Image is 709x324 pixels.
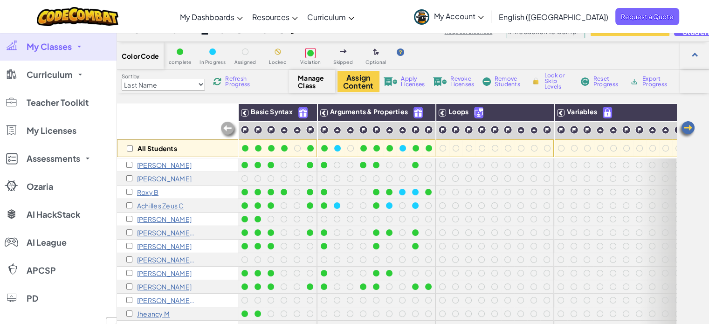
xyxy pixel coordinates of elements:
span: Loops [448,107,468,116]
img: Arrow_Left.png [677,120,696,139]
span: In Progress [200,60,226,65]
span: English ([GEOGRAPHIC_DATA]) [499,12,608,22]
a: My Account [409,2,489,31]
img: IconChallengeLevel.svg [490,125,499,134]
a: Request a Quote [615,8,679,25]
img: IconPracticeLevel.svg [280,126,288,134]
span: My Classes [27,42,72,51]
img: IconChallengeLevel.svg [306,125,315,134]
p: Alfred Benedict Utleg L [137,296,195,304]
img: IconChallengeLevel.svg [570,125,578,134]
img: CodeCombat logo [37,7,118,26]
img: IconPracticeLevel.svg [609,126,617,134]
img: IconChallengeLevel.svg [503,125,512,134]
img: IconPracticeLevel.svg [517,126,525,134]
span: complete [169,60,192,65]
img: IconPaidLevel.svg [603,107,612,118]
img: IconChallengeLevel.svg [438,125,447,134]
img: IconPracticeLevel.svg [399,126,406,134]
img: IconRemoveStudents.svg [482,77,491,86]
p: Juan Harold Esteban [137,283,192,290]
span: Variables [567,107,597,116]
p: Ashley Anne C [137,215,192,223]
a: My Dashboards [175,4,248,29]
img: Arrow_Left_Inactive.png [220,121,238,139]
a: Curriculum [303,4,359,29]
span: Basic Syntax [251,107,293,116]
img: IconReload.svg [212,76,222,86]
img: IconPracticeLevel.svg [648,126,656,134]
img: IconOptionalLevel.svg [373,48,379,56]
span: Curriculum [27,70,73,79]
span: Remove Students [495,76,523,87]
img: IconLicenseRevoke.svg [433,77,447,86]
img: IconChallengeLevel.svg [464,125,473,134]
span: Color Code [122,52,159,60]
img: IconChallengeLevel.svg [477,125,486,134]
p: All Students [138,145,177,152]
img: IconPracticeLevel.svg [346,126,354,134]
img: IconChallengeLevel.svg [267,125,275,134]
img: IconChallengeLevel.svg [635,125,644,134]
p: Jheancy M [137,310,170,317]
img: avatar [414,9,429,25]
img: IconChallengeLevel.svg [543,125,551,134]
img: IconChallengeLevel.svg [451,125,460,134]
span: Refresh Progress [225,76,254,87]
a: English ([GEOGRAPHIC_DATA]) [494,4,613,29]
span: Arguments & Properties [330,107,408,116]
span: Violation [300,60,321,65]
a: Resources [248,4,303,29]
span: Export Progress [642,76,671,87]
img: IconPracticeLevel.svg [661,126,669,134]
p: Zain Argana [137,175,192,182]
img: IconLicenseApply.svg [384,77,398,86]
span: Skipped [333,60,353,65]
span: AI League [27,238,67,247]
label: Sort by [122,73,205,80]
img: IconSkippedLevel.svg [340,49,347,53]
p: Jeremy Quitong [137,269,192,277]
img: IconPracticeLevel.svg [385,126,393,134]
span: Manage Class [298,74,325,89]
span: Ozaria [27,182,53,191]
img: IconChallengeLevel.svg [411,125,420,134]
span: My Dashboards [180,12,234,22]
img: IconPracticeLevel.svg [333,126,341,134]
img: IconChallengeLevel.svg [372,125,381,134]
img: IconChallengeLevel.svg [622,125,631,134]
p: Roxy B [137,188,158,196]
img: IconChallengeLevel.svg [359,125,368,134]
img: IconChallengeLevel.svg [583,125,592,134]
span: Locked [269,60,286,65]
span: Revoke Licenses [450,76,474,87]
span: Apply Licenses [401,76,425,87]
img: IconChallengeLevel.svg [674,125,683,134]
img: IconUnlockWithCall.svg [475,107,483,118]
img: IconPracticeLevel.svg [530,126,538,134]
p: Francis James Capales [137,242,192,250]
span: AI HackStack [27,210,80,219]
p: Azhie Mae A [137,161,192,169]
span: My Licenses [27,126,76,135]
p: Isip Kayle Marjory C [137,229,195,236]
img: IconChallengeLevel.svg [241,125,249,134]
span: Curriculum [307,12,346,22]
img: IconReset.svg [580,77,590,86]
img: IconHint.svg [397,48,404,56]
img: IconPracticeLevel.svg [596,126,604,134]
button: Assign Content [337,71,379,92]
img: IconArchive.svg [630,77,639,86]
span: Reset Progress [593,76,621,87]
img: IconPracticeLevel.svg [293,126,301,134]
img: IconFreeLevelv2.svg [299,107,307,118]
img: IconChallengeLevel.svg [424,125,433,134]
p: Samantha Am-is D [137,256,195,263]
span: My Account [434,11,484,21]
img: IconChallengeLevel.svg [320,125,329,134]
span: Assigned [234,60,256,65]
span: Resources [252,12,289,22]
span: Lock or Skip Levels [544,73,572,90]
